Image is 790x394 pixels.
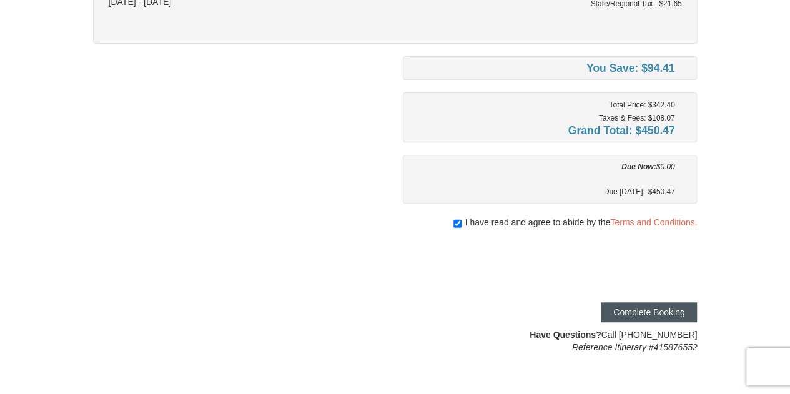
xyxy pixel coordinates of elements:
[610,217,697,227] a: Terms and Conditions.
[412,62,675,74] h4: You Save: $94.41
[604,185,648,198] span: Due [DATE]:
[465,216,697,229] span: I have read and agree to abide by the
[599,114,675,122] small: Taxes & Fees: $108.07
[609,101,674,109] small: Total Price: $342.40
[530,330,601,340] strong: Have Questions?
[601,302,697,322] button: Complete Booking
[648,185,674,198] span: $450.47
[412,124,675,137] h4: Grand Total: $450.47
[412,160,675,173] div: $0.00
[621,162,656,171] strong: Due Now:
[572,342,698,352] em: Reference Itinerary #415876552
[507,241,697,290] iframe: reCAPTCHA
[403,328,698,353] div: Call [PHONE_NUMBER]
